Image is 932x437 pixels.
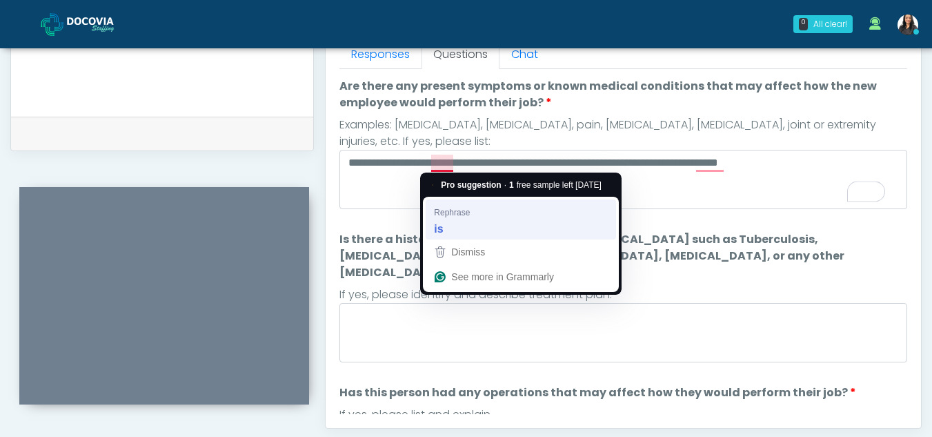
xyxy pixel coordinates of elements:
a: 0 All clear! [785,10,861,39]
a: Docovia [41,1,136,46]
label: Is there a history of, or recent exposure, to [MEDICAL_DATA] such as Tuberculosis, [MEDICAL_DATA]... [339,231,907,281]
div: All clear! [813,18,847,30]
img: Docovia [67,17,136,31]
div: If yes, please identify and describe treatment plan. [339,287,907,303]
img: Viral Patel [898,14,918,35]
div: If yes, please list and explain. [339,407,907,423]
a: Responses [339,40,422,69]
div: 0 [799,18,808,30]
textarea: To enrich screen reader interactions, please activate Accessibility in Grammarly extension settings [339,150,907,209]
label: Are there any present symptoms or known medical conditions that may affect how the new employee w... [339,78,907,111]
label: Has this person had any operations that may affect how they would perform their job? [339,385,856,401]
a: Questions [422,40,499,69]
div: Examples: [MEDICAL_DATA], [MEDICAL_DATA], pain, [MEDICAL_DATA], [MEDICAL_DATA], joint or extremit... [339,117,907,150]
button: Open LiveChat chat widget [11,6,52,47]
iframe: To enrich screen reader interactions, please activate Accessibility in Grammarly extension settings [19,204,309,405]
a: Chat [499,40,550,69]
img: Docovia [41,13,63,36]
